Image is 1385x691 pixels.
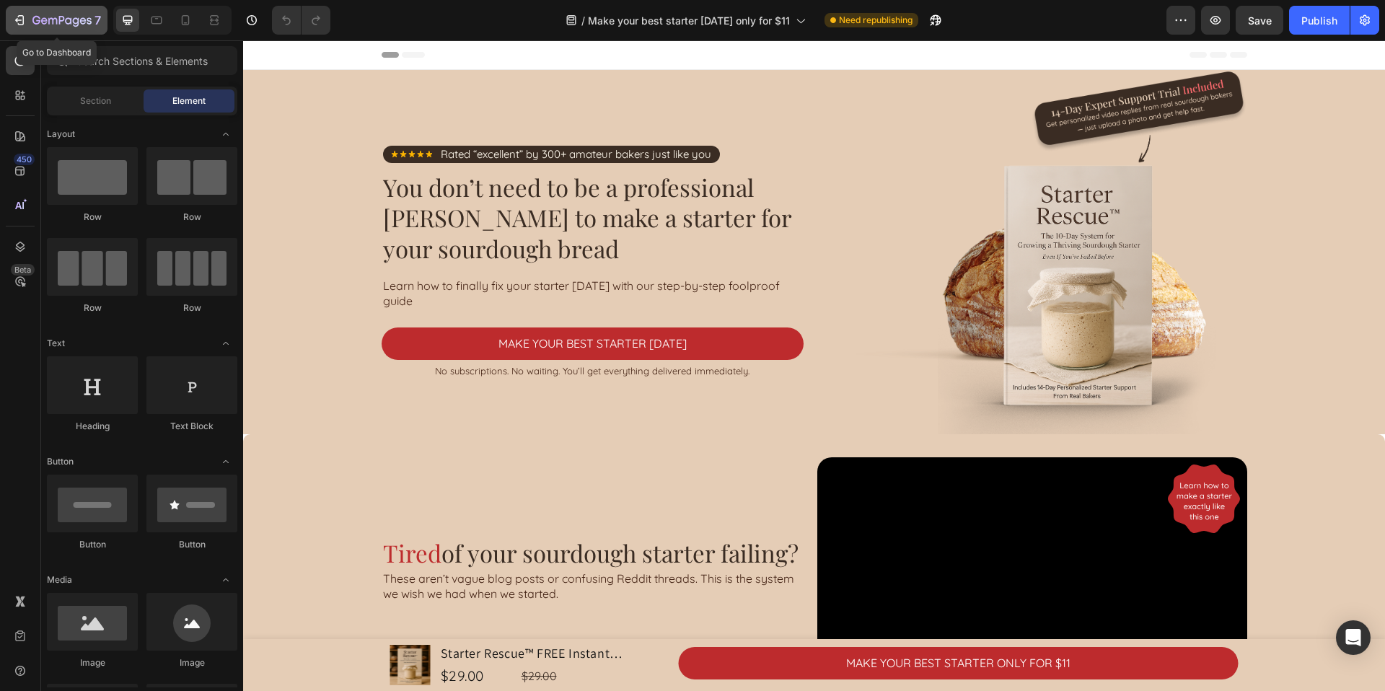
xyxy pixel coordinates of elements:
[47,573,72,586] span: Media
[138,287,560,320] button: make your best starter today
[1248,14,1272,27] span: Save
[140,531,567,561] p: These aren’t vague blog posts or confusing Reddit threads. This is the system we wish we had when...
[140,496,198,528] span: Tired
[47,656,138,669] div: Image
[47,538,138,551] div: Button
[214,123,237,146] span: Toggle open
[198,107,468,121] p: Rated “excellent” by 300+ amateur bakers just like you
[146,538,237,551] div: Button
[47,420,138,433] div: Heading
[140,238,559,268] p: Learn how to finally fix your starter [DATE] with our step-by-step foolproof guide
[172,94,206,107] span: Element
[243,40,1385,691] iframe: Design area
[80,94,111,107] span: Section
[47,211,138,224] div: Row
[47,455,74,468] span: Button
[47,337,65,350] span: Text
[788,30,1004,123] img: gempages_509452855887790979-8b1b21ce-ba8e-49c1-8fa7-b8578497c38f.png
[1336,620,1371,655] div: Open Intercom Messenger
[1236,6,1283,35] button: Save
[612,123,973,394] img: gempages_509452855887790979-8b13dd41-9436-4459-8010-82d6c5534a1c.png
[603,612,827,633] div: make your best starter only for $11
[272,6,330,35] div: Undo/Redo
[146,211,237,224] div: Row
[146,420,237,433] div: Text Block
[581,13,585,28] span: /
[14,154,35,165] div: 450
[147,110,190,118] img: gempages_509452855887790979-2f0ee847-a5d5-4183-b967-be9f6bd0bf2c.svg
[278,628,314,643] s: $29.00
[588,13,790,28] span: Make your best starter [DATE] only for $11
[146,656,237,669] div: Image
[140,325,559,337] p: No subscriptions. No waiting. You’ll get everything delivered immediately.
[138,130,560,226] h2: You don’t need to be a professional [PERSON_NAME] to make a starter for your sourdough bread
[1301,13,1337,28] div: Publish
[839,14,913,27] span: Need republishing
[47,302,138,314] div: Row
[47,46,237,75] input: Search Sections & Elements
[925,424,997,493] img: gempages_509452855887790979-8129547e-586c-4c3a-b5a7-4e702629e072.svg
[146,302,237,314] div: Row
[94,12,101,29] p: 7
[214,332,237,355] span: Toggle open
[47,128,75,141] span: Layout
[214,568,237,591] span: Toggle open
[1289,6,1350,35] button: Publish
[138,496,568,529] h2: of your sourdough starter failing?
[255,293,444,314] div: make your best starter [DATE]
[214,450,237,473] span: Toggle open
[11,264,35,276] div: Beta
[6,6,107,35] button: 7
[574,417,1004,659] video: Video
[436,607,995,639] button: make your best starter only for $11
